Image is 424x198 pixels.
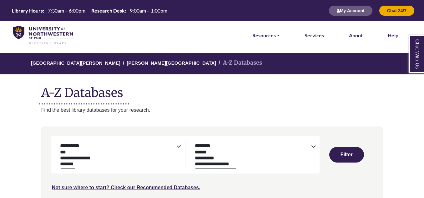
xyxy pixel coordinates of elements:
img: library_home [13,26,73,45]
h1: A-Z Databases [41,81,383,100]
th: Research Desk: [89,7,126,14]
a: Resources [252,31,280,40]
a: My Account [329,8,373,13]
span: 9:00am – 1:00pm [130,8,167,13]
a: Hours Today [9,7,170,14]
a: [GEOGRAPHIC_DATA][PERSON_NAME] [31,59,120,66]
button: Chat 24/7 [379,5,415,16]
a: Chat 24/7 [379,8,415,13]
select: Database Subject Filter [56,142,177,169]
th: Library Hours: [9,7,44,14]
a: Services [305,31,324,40]
button: My Account [329,5,373,16]
a: Help [388,31,398,40]
p: Find the best library databases for your research. [41,106,383,114]
a: [PERSON_NAME][GEOGRAPHIC_DATA] [127,59,216,66]
select: Database Types Filter [190,142,311,169]
a: About [349,31,363,40]
a: Not sure where to start? Check our Recommended Databases. [52,185,200,190]
nav: breadcrumb [41,53,383,74]
button: Submit for Search Results [329,147,364,163]
span: 7:30am – 6:00pm [48,8,85,13]
table: Hours Today [9,7,170,13]
li: A-Z Databases [216,58,262,67]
